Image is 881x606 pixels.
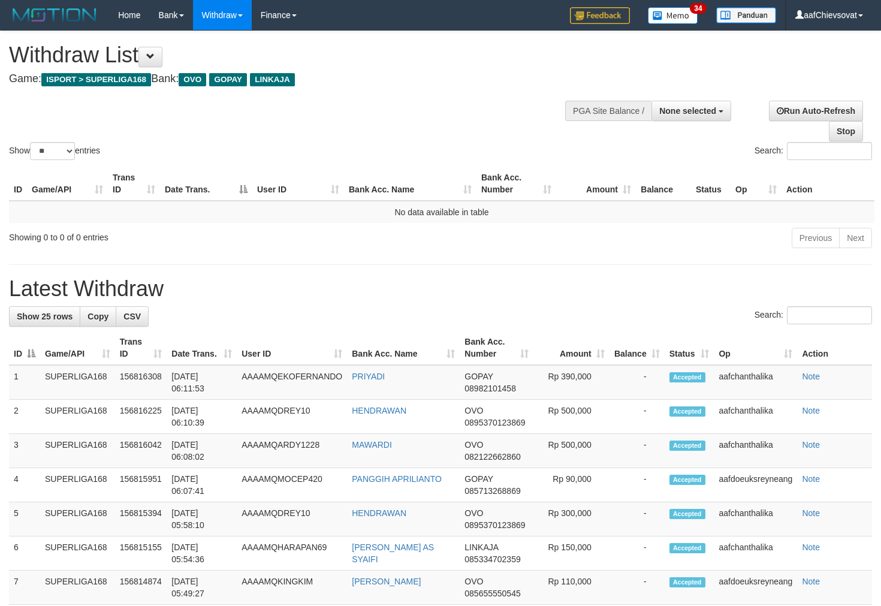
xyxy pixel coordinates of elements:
span: Accepted [669,577,705,587]
label: Search: [755,306,872,324]
a: Note [802,440,820,450]
td: aafdoeuksreyneang [714,468,797,502]
span: Copy 085713268869 to clipboard [464,486,520,496]
td: 1 [9,365,40,400]
th: Bank Acc. Name: activate to sort column ascending [344,167,476,201]
span: ISPORT > SUPERLIGA168 [41,73,151,86]
td: - [610,502,665,536]
td: 156815394 [115,502,167,536]
td: SUPERLIGA168 [40,468,115,502]
span: Accepted [669,475,705,485]
span: Show 25 rows [17,312,73,321]
span: GOPAY [464,372,493,381]
th: ID: activate to sort column descending [9,331,40,365]
td: - [610,400,665,434]
td: - [610,571,665,605]
div: Showing 0 to 0 of 0 entries [9,227,358,243]
a: [PERSON_NAME] [352,577,421,586]
a: Previous [792,228,840,248]
th: ID [9,167,27,201]
td: - [610,434,665,468]
th: Bank Acc. Name: activate to sort column ascending [347,331,460,365]
td: - [610,365,665,400]
td: SUPERLIGA168 [40,502,115,536]
td: SUPERLIGA168 [40,536,115,571]
td: 156815155 [115,536,167,571]
td: aafchanthalika [714,365,797,400]
td: AAAAMQHARAPAN69 [237,536,347,571]
th: Date Trans.: activate to sort column descending [160,167,252,201]
select: Showentries [30,142,75,160]
th: User ID: activate to sort column ascending [237,331,347,365]
span: Copy 08982101458 to clipboard [464,384,516,393]
a: CSV [116,306,149,327]
span: GOPAY [464,474,493,484]
img: MOTION_logo.png [9,6,100,24]
a: Show 25 rows [9,306,80,327]
td: 4 [9,468,40,502]
span: None selected [659,106,716,116]
td: AAAAMQMOCEP420 [237,468,347,502]
a: HENDRAWAN [352,508,406,518]
th: Amount: activate to sort column ascending [533,331,609,365]
a: HENDRAWAN [352,406,406,415]
th: Action [797,331,872,365]
span: OVO [464,577,483,586]
th: Amount: activate to sort column ascending [556,167,636,201]
td: 5 [9,502,40,536]
a: Note [802,542,820,552]
td: aafdoeuksreyneang [714,571,797,605]
span: CSV [123,312,141,321]
th: Op: activate to sort column ascending [731,167,782,201]
td: 6 [9,536,40,571]
th: Trans ID: activate to sort column ascending [115,331,167,365]
span: Copy 085655550545 to clipboard [464,589,520,598]
a: Note [802,474,820,484]
span: Copy 082122662860 to clipboard [464,452,520,462]
td: 2 [9,400,40,434]
th: Balance [636,167,691,201]
th: Status: activate to sort column ascending [665,331,714,365]
a: Copy [80,306,116,327]
a: Note [802,406,820,415]
a: Note [802,577,820,586]
td: AAAAMQDREY10 [237,400,347,434]
th: Game/API: activate to sort column ascending [27,167,108,201]
img: Button%20Memo.svg [648,7,698,24]
th: Bank Acc. Number: activate to sort column ascending [476,167,556,201]
td: 7 [9,571,40,605]
td: 156814874 [115,571,167,605]
span: Accepted [669,372,705,382]
span: Accepted [669,406,705,417]
th: Op: activate to sort column ascending [714,331,797,365]
a: Note [802,508,820,518]
td: AAAAMQARDY1228 [237,434,347,468]
td: aafchanthalika [714,536,797,571]
img: Feedback.jpg [570,7,630,24]
span: OVO [464,440,483,450]
a: [PERSON_NAME] AS SYAIFI [352,542,434,564]
span: Copy [88,312,108,321]
td: Rp 390,000 [533,365,609,400]
input: Search: [787,306,872,324]
td: 156816308 [115,365,167,400]
td: Rp 500,000 [533,434,609,468]
h1: Withdraw List [9,43,575,67]
td: 156816225 [115,400,167,434]
td: 156816042 [115,434,167,468]
span: GOPAY [209,73,247,86]
td: [DATE] 05:58:10 [167,502,237,536]
span: OVO [179,73,206,86]
label: Show entries [9,142,100,160]
a: Run Auto-Refresh [769,101,863,121]
a: PANGGIH APRILIANTO [352,474,442,484]
td: - [610,468,665,502]
th: Game/API: activate to sort column ascending [40,331,115,365]
td: AAAAMQKINGKIM [237,571,347,605]
div: PGA Site Balance / [565,101,651,121]
span: Accepted [669,441,705,451]
td: [DATE] 06:08:02 [167,434,237,468]
td: No data available in table [9,201,874,223]
th: Action [782,167,874,201]
td: [DATE] 06:11:53 [167,365,237,400]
